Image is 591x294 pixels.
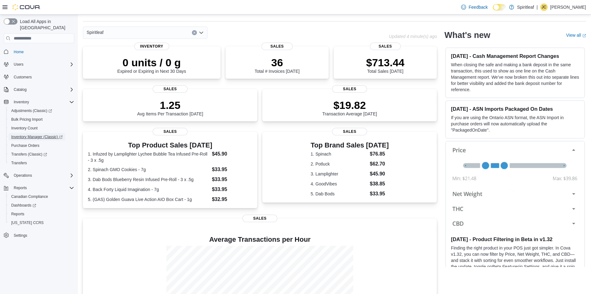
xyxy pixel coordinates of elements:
[492,264,519,269] em: Beta Features
[9,193,50,200] a: Canadian Compliance
[370,150,389,158] dd: $76.85
[322,99,377,111] p: $19.82
[11,86,74,93] span: Catalog
[451,236,579,242] h3: [DATE] - Product Filtering in Beta in v1.32
[9,142,74,149] span: Purchase Orders
[451,62,579,93] p: When closing the safe and making a bank deposit in the same transaction, this used to show as one...
[153,128,188,135] span: Sales
[153,85,188,93] span: Sales
[262,43,293,50] span: Sales
[11,161,27,166] span: Transfers
[1,171,77,180] button: Operations
[11,134,63,139] span: Inventory Manager (Classic)
[11,73,34,81] a: Customers
[6,201,77,210] a: Dashboards
[134,43,169,50] span: Inventory
[9,159,74,167] span: Transfers
[9,116,45,123] a: Bulk Pricing Import
[6,141,77,150] button: Purchase Orders
[322,99,377,116] div: Transaction Average [DATE]
[451,245,579,276] p: Finding the right product in your POS just got simpler. In Cova v1.32, you can now filter by Pric...
[9,151,74,158] span: Transfers (Classic)
[1,184,77,192] button: Reports
[11,152,47,157] span: Transfers (Classic)
[366,56,404,69] p: $713.44
[6,218,77,227] button: [US_STATE] CCRS
[9,124,40,132] a: Inventory Count
[493,4,506,11] input: Dark Mode
[11,172,74,179] span: Operations
[11,194,48,199] span: Canadian Compliance
[88,186,209,193] dt: 4. Back Forty Liquid Imagination - 7g
[212,196,252,203] dd: $32.95
[451,53,579,59] h3: [DATE] - Cash Management Report Changes
[192,30,197,35] button: Clear input
[9,142,42,149] a: Purchase Orders
[459,1,490,13] a: Feedback
[332,85,367,93] span: Sales
[11,108,52,113] span: Adjustments (Classic)
[4,44,74,256] nav: Complex example
[14,62,23,67] span: Users
[255,56,299,69] p: 36
[9,202,39,209] a: Dashboards
[469,4,488,10] span: Feedback
[9,193,74,200] span: Canadian Compliance
[370,160,389,168] dd: $62.70
[11,143,40,148] span: Purchase Orders
[311,181,367,187] dt: 4. GoodVibes
[242,215,277,222] span: Sales
[11,184,74,192] span: Reports
[212,186,252,193] dd: $33.95
[389,34,437,39] p: Updated 4 minute(s) ago
[11,98,31,106] button: Inventory
[311,142,389,149] h3: Top Brand Sales [DATE]
[9,133,65,141] a: Inventory Manager (Classic)
[11,86,29,93] button: Catalog
[14,233,27,238] span: Settings
[199,30,204,35] button: Open list of options
[370,180,389,188] dd: $38.85
[11,172,35,179] button: Operations
[17,18,74,31] span: Load All Apps in [GEOGRAPHIC_DATA]
[88,151,209,163] dt: 1. Infuzed by Lamplighter Lychee Bubble Tea Infused Pre-Roll - 3 x .5g
[88,142,252,149] h3: Top Product Sales [DATE]
[1,72,77,82] button: Customers
[12,4,41,10] img: Cova
[1,85,77,94] button: Catalog
[11,231,74,239] span: Settings
[6,124,77,133] button: Inventory Count
[11,73,74,81] span: Customers
[212,166,252,173] dd: $33.95
[517,3,534,11] p: Spiritleaf
[137,99,203,111] p: 1.25
[311,171,367,177] dt: 3. Lamplighter
[11,98,74,106] span: Inventory
[14,49,24,54] span: Home
[11,232,30,239] a: Settings
[1,47,77,56] button: Home
[370,170,389,178] dd: $45.90
[14,173,32,178] span: Operations
[566,33,586,38] a: View allExternal link
[370,43,401,50] span: Sales
[14,185,27,190] span: Reports
[11,126,38,131] span: Inventory Count
[582,34,586,38] svg: External link
[6,115,77,124] button: Bulk Pricing Import
[536,3,538,11] p: |
[1,231,77,240] button: Settings
[451,106,579,112] h3: [DATE] - ASN Imports Packaged On Dates
[255,56,299,74] div: Total # Invoices [DATE]
[451,114,579,133] p: If you are using the Ontario ASN format, the ASN Import in purchase orders will now automatically...
[11,117,43,122] span: Bulk Pricing Import
[9,202,74,209] span: Dashboards
[540,3,548,11] div: Jim C
[9,210,27,218] a: Reports
[9,116,74,123] span: Bulk Pricing Import
[9,219,46,226] a: [US_STATE] CCRS
[370,190,389,198] dd: $33.95
[6,192,77,201] button: Canadian Compliance
[9,107,74,114] span: Adjustments (Classic)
